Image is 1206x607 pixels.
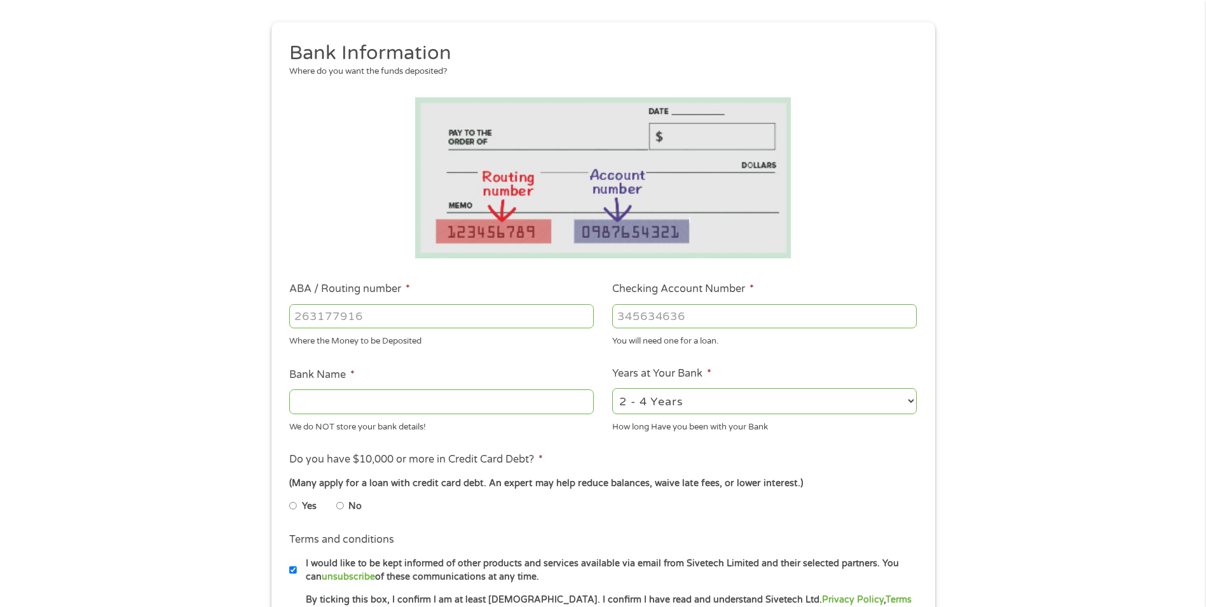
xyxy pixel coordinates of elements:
[302,499,317,513] label: Yes
[289,41,907,66] h2: Bank Information
[612,367,711,380] label: Years at Your Bank
[822,594,884,605] a: Privacy Policy
[289,368,355,382] label: Bank Name
[612,283,754,296] label: Checking Account Number
[612,304,917,328] input: 345634636
[289,331,594,348] div: Where the Money to be Deposited
[612,331,917,348] div: You will need one for a loan.
[289,416,594,433] div: We do NOT store your bank details!
[289,453,543,466] label: Do you have $10,000 or more in Credit Card Debt?
[289,66,907,78] div: Where do you want the funds deposited?
[612,416,917,433] div: How long Have you been with your Bank
[289,283,410,296] label: ABA / Routing number
[289,533,394,547] label: Terms and conditions
[289,477,916,491] div: (Many apply for a loan with credit card debt. An expert may help reduce balances, waive late fees...
[289,304,594,328] input: 263177916
[348,499,362,513] label: No
[415,97,791,258] img: Routing number location
[297,557,921,584] label: I would like to be kept informed of other products and services available via email from Sivetech...
[322,571,375,582] a: unsubscribe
